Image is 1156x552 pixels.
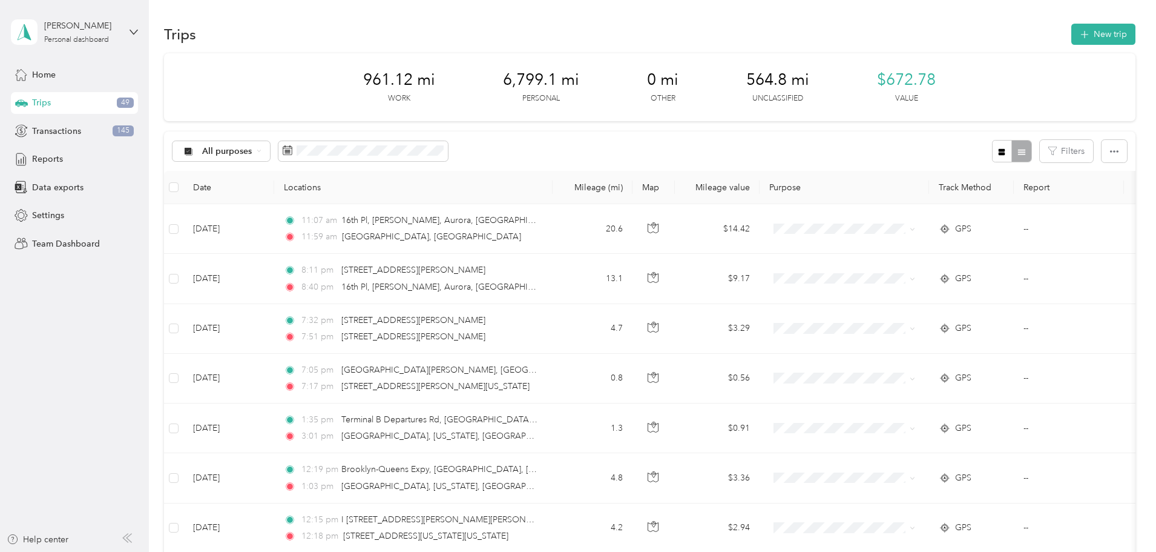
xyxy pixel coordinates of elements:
span: Team Dashboard [32,238,100,250]
span: Transactions [32,125,81,138]
span: [GEOGRAPHIC_DATA][PERSON_NAME], [GEOGRAPHIC_DATA], [GEOGRAPHIC_DATA], [GEOGRAPHIC_DATA], [US_STAT... [341,365,942,375]
span: Reports [32,153,63,165]
span: 49 [117,98,134,108]
span: 16th Pl, [PERSON_NAME], Aurora, [GEOGRAPHIC_DATA] [341,282,563,292]
button: Help center [7,533,68,546]
span: 7:51 pm [301,330,336,344]
td: $3.29 [675,304,760,354]
span: 12:18 pm [301,530,338,543]
button: New trip [1071,24,1135,45]
span: I [STREET_ADDRESS][PERSON_NAME][PERSON_NAME][US_STATE][US_STATE][US_STATE] [341,514,690,525]
td: [DATE] [183,354,274,404]
span: All purposes [202,147,252,156]
span: Data exports [32,181,84,194]
td: [DATE] [183,204,274,254]
td: -- [1014,354,1124,404]
span: [STREET_ADDRESS][US_STATE][US_STATE] [343,531,508,541]
span: 7:32 pm [301,314,336,327]
td: [DATE] [183,453,274,503]
span: 0 mi [647,70,678,90]
span: 564.8 mi [746,70,809,90]
th: Report [1014,171,1124,204]
span: 12:15 pm [301,513,336,527]
span: 961.12 mi [363,70,435,90]
td: [DATE] [183,304,274,354]
span: 7:05 pm [301,364,336,377]
span: 12:19 pm [301,463,336,476]
td: $3.36 [675,453,760,503]
button: Filters [1040,140,1093,162]
span: $672.78 [877,70,936,90]
p: Other [651,93,675,104]
span: [GEOGRAPHIC_DATA], [US_STATE], [GEOGRAPHIC_DATA] [341,431,570,441]
span: [STREET_ADDRESS][PERSON_NAME] [341,315,485,325]
th: Mileage (mi) [553,171,632,204]
span: 145 [113,125,134,136]
span: GPS [955,422,971,435]
span: Settings [32,209,64,222]
p: Personal [522,93,560,104]
td: -- [1014,254,1124,304]
td: 20.6 [553,204,632,254]
span: GPS [955,322,971,335]
span: 8:11 pm [301,264,336,277]
td: 0.8 [553,354,632,404]
span: [GEOGRAPHIC_DATA], [GEOGRAPHIC_DATA] [342,231,521,242]
th: Purpose [760,171,929,204]
span: Trips [32,96,51,109]
td: -- [1014,304,1124,354]
th: Locations [274,171,553,204]
p: Work [388,93,410,104]
td: 1.3 [553,404,632,453]
p: Unclassified [752,93,803,104]
td: 4.7 [553,304,632,354]
span: 11:07 am [301,214,336,227]
span: [STREET_ADDRESS][PERSON_NAME] [341,265,485,275]
span: GPS [955,371,971,385]
span: 7:17 pm [301,380,336,393]
td: -- [1014,453,1124,503]
td: $14.42 [675,204,760,254]
span: 16th Pl, [PERSON_NAME], Aurora, [GEOGRAPHIC_DATA] [341,215,563,225]
p: Value [895,93,918,104]
span: 1:03 pm [301,480,336,493]
span: Brooklyn-Queens Expy, [GEOGRAPHIC_DATA], [US_STATE], [GEOGRAPHIC_DATA] [341,464,662,474]
td: [DATE] [183,254,274,304]
td: -- [1014,404,1124,453]
span: GPS [955,521,971,534]
span: Home [32,68,56,81]
span: 6,799.1 mi [503,70,579,90]
th: Map [632,171,675,204]
span: GPS [955,471,971,485]
iframe: Everlance-gr Chat Button Frame [1088,484,1156,552]
td: [DATE] [183,404,274,453]
div: [PERSON_NAME] [44,19,120,32]
span: Terminal B Departures Rd, [GEOGRAPHIC_DATA], [US_STATE], [GEOGRAPHIC_DATA] [341,414,672,425]
th: Track Method [929,171,1014,204]
span: [GEOGRAPHIC_DATA], [US_STATE], [GEOGRAPHIC_DATA] [341,481,570,491]
th: Date [183,171,274,204]
td: 4.8 [553,453,632,503]
td: 13.1 [553,254,632,304]
div: Personal dashboard [44,36,109,44]
span: [STREET_ADDRESS][PERSON_NAME] [341,331,485,342]
h1: Trips [164,28,196,41]
span: 3:01 pm [301,430,336,443]
span: 11:59 am [301,230,337,244]
td: -- [1014,204,1124,254]
span: 1:35 pm [301,413,336,427]
span: 8:40 pm [301,281,336,294]
span: [STREET_ADDRESS][PERSON_NAME][US_STATE] [341,381,530,391]
span: GPS [955,272,971,285]
th: Mileage value [675,171,760,204]
td: $0.56 [675,354,760,404]
td: $0.91 [675,404,760,453]
td: $9.17 [675,254,760,304]
span: GPS [955,222,971,236]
